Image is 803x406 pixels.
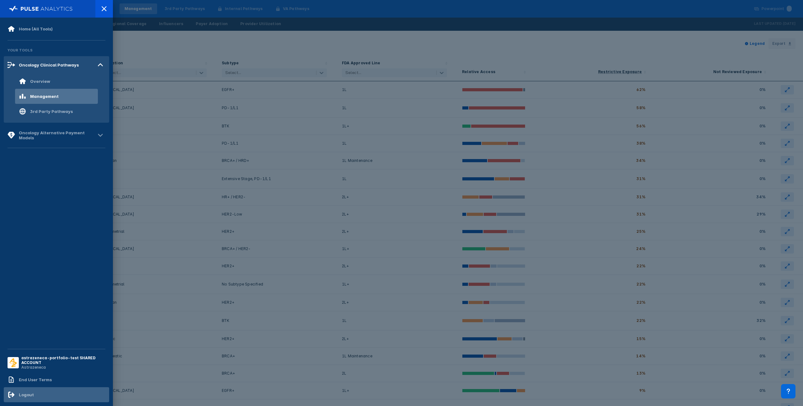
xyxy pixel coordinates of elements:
div: Home (All Tools) [19,26,53,31]
div: 3rd Party Pathways [30,109,73,114]
div: Astrazeneca [21,365,102,370]
img: pulse-logo-full-white.svg [9,4,73,13]
div: Contact Support [781,384,795,398]
div: Oncology Alternative Payment Models [19,130,95,140]
a: Overview [4,74,109,89]
div: Your Tools [4,44,109,56]
a: Home (All Tools) [4,21,109,36]
div: Oncology Clinical Pathways [19,62,79,67]
a: End User Terms [4,372,109,387]
div: astrazeneca-portfolio-test SHARED ACCOUNT [21,355,102,365]
div: Management [30,94,59,99]
div: Logout [19,392,34,397]
div: End User Terms [19,377,52,382]
img: menu button [9,358,18,367]
div: Overview [30,79,50,84]
a: Management [4,89,109,104]
a: 3rd Party Pathways [4,104,109,119]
